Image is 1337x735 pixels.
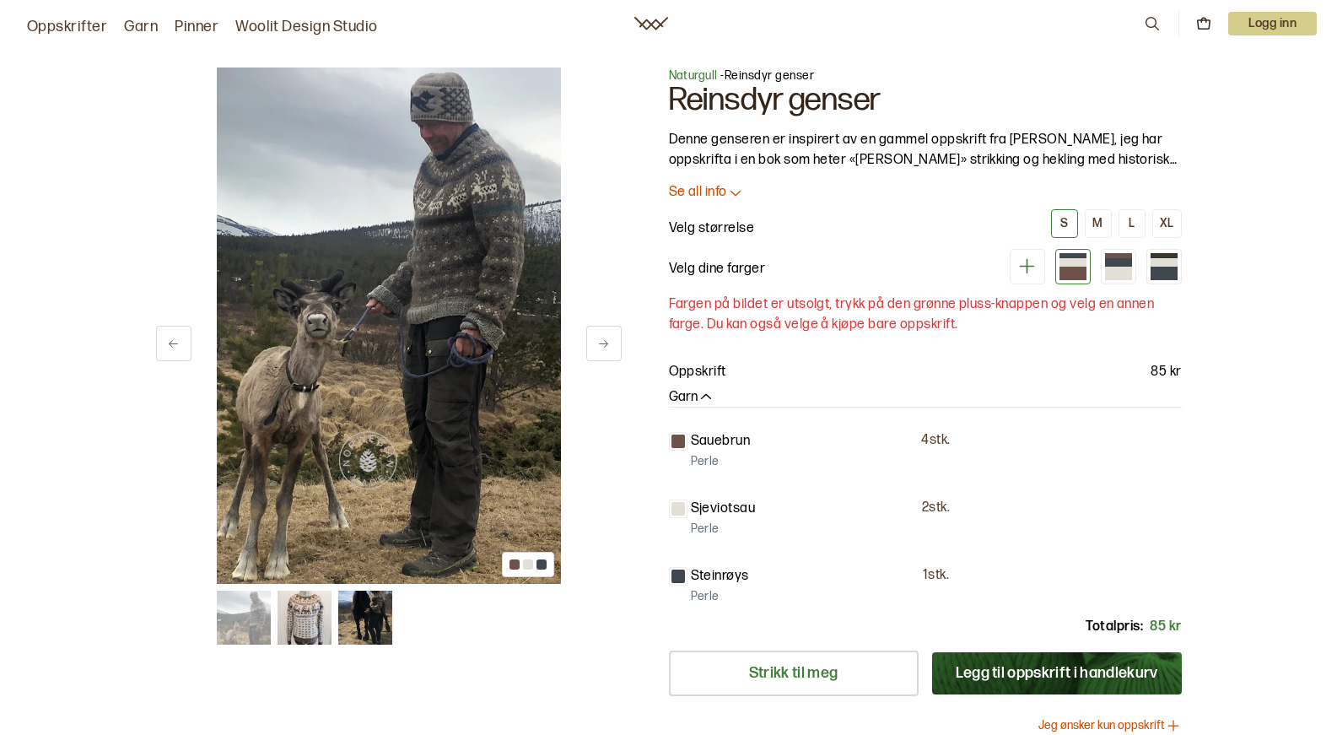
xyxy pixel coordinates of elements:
[691,521,720,538] p: Perle
[1150,617,1181,637] p: 85 kr
[1160,216,1174,231] div: XL
[1092,216,1102,231] div: M
[691,588,720,605] p: Perle
[669,219,755,239] p: Velg størrelse
[669,295,1182,335] p: Fargen på bildet er utsolgt, trykk på den grønne pluss-knappen og velg en annen farge. Du kan ogs...
[691,453,720,470] p: Perle
[27,15,107,39] a: Oppskrifter
[124,15,158,39] a: Garn
[217,68,561,584] img: Bilde av oppskrift
[669,259,766,279] p: Velg dine farger
[691,499,756,519] p: Sjeviotsau
[175,15,218,39] a: Pinner
[1086,617,1143,637] p: Totalpris:
[669,184,1182,202] button: Se all info
[1101,249,1136,284] div: Hvit (utsolgt)
[235,15,378,39] a: Woolit Design Studio
[921,432,950,450] p: 4 stk.
[669,130,1182,170] p: Denne genseren er inspirert av en gammel oppskrift fra [PERSON_NAME], jeg har oppskrifta i en bok...
[1060,216,1068,231] div: S
[669,68,1182,84] p: - Reinsdyr genser
[1119,209,1146,238] button: L
[691,566,749,586] p: Steinrøys
[669,84,1182,116] h1: Reinsdyr genser
[691,431,751,451] p: Sauebrun
[1085,209,1112,238] button: M
[669,68,718,83] a: Naturgull
[1038,717,1182,734] button: Jeg ønsker kun oppskrift
[634,17,668,30] a: Woolit
[932,652,1182,694] button: Legg til oppskrift i handlekurv
[1151,362,1181,382] p: 85 kr
[1051,209,1078,238] button: S
[1228,12,1317,35] p: Logg inn
[669,362,726,382] p: Oppskrift
[922,500,950,517] p: 2 stk.
[1152,209,1182,238] button: XL
[669,389,714,407] button: Garn
[1055,249,1091,284] div: Brun (utsolgt)
[669,184,727,202] p: Se all info
[1228,12,1317,35] button: User dropdown
[669,651,919,696] a: Strikk til meg
[923,567,949,585] p: 1 stk.
[1129,216,1135,231] div: L
[1146,249,1182,284] div: Grå (utsolgt)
